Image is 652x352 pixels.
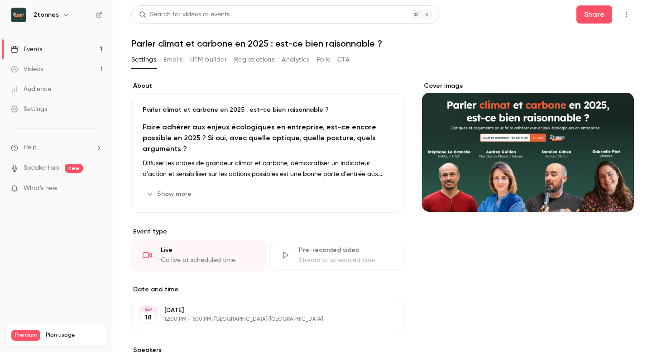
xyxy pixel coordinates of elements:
label: Cover image [422,81,634,90]
button: UTM builder [190,52,227,67]
section: Cover image [422,81,634,212]
div: Pre-recorded video [299,246,393,255]
p: Diffuser les ordres de grandeur climat et carbone, démocratiser un indicateur d'action et sensibi... [143,158,393,180]
span: Premium [11,330,40,341]
div: SEP [140,306,156,313]
button: Analytics [282,52,310,67]
button: Settings [131,52,156,67]
div: Pre-recorded videoStream at scheduled time [269,240,404,271]
a: SpeakerHub [24,163,59,173]
div: Audience [11,85,51,94]
li: help-dropdown-opener [11,143,102,152]
p: 18 [145,313,152,322]
div: Settings [11,105,47,114]
div: LiveGo live at scheduled time [131,240,266,271]
div: Search for videos or events [139,10,230,19]
button: Registrations [234,52,274,67]
p: [DATE] [164,306,356,315]
button: Share [576,5,612,24]
h2: Faire adhérer aux enjeux écologiques en entreprise, est-ce encore possible en 2025 ? Si oui, avec... [143,122,393,154]
label: Date and time [131,285,404,294]
div: Go live at scheduled time [161,256,254,265]
p: 12:00 PM - 1:00 PM, [GEOGRAPHIC_DATA]/[GEOGRAPHIC_DATA] [164,316,356,323]
button: CTA [337,52,350,67]
span: What's new [24,184,58,193]
p: Parler climat et carbone en 2025 : est-ce bien raisonnable ? [143,105,393,114]
span: Plan usage [46,332,102,339]
button: Polls [317,52,330,67]
img: 2tonnes [11,8,26,22]
button: Show more [143,187,197,201]
h1: Parler climat et carbone en 2025 : est-ce bien raisonnable ? [131,38,634,49]
label: About [131,81,404,90]
button: Emails [163,52,182,67]
span: Help [24,143,37,152]
span: new [65,164,83,173]
div: Stream at scheduled time [299,256,393,265]
div: Events [11,45,42,54]
iframe: Noticeable Trigger [91,185,102,193]
p: Event type [131,227,404,236]
div: Live [161,246,254,255]
div: Videos [11,65,43,74]
h6: 2tonnes [34,10,59,19]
